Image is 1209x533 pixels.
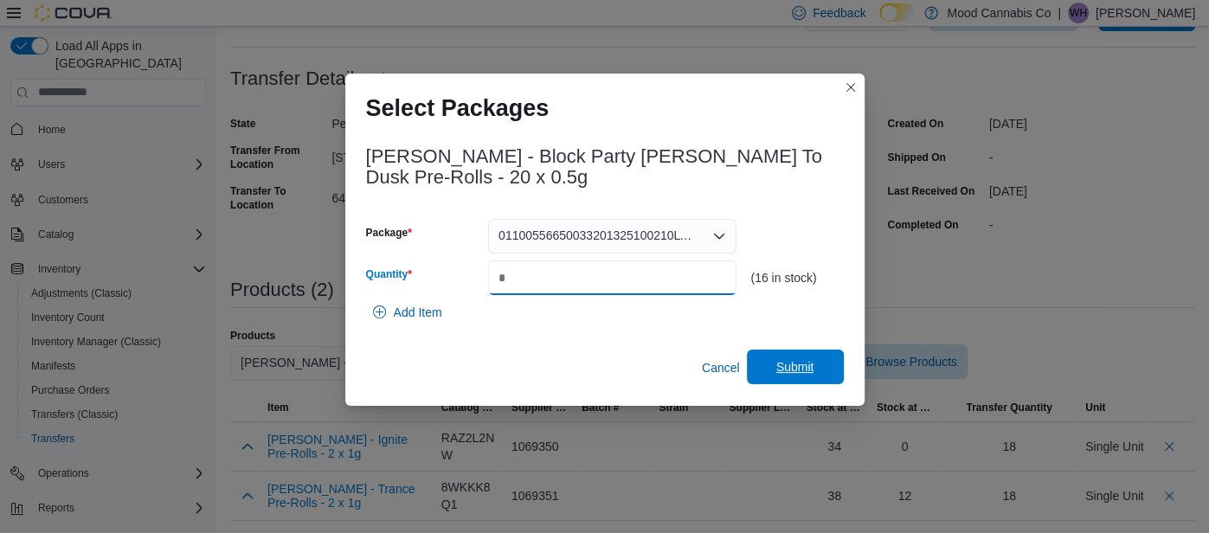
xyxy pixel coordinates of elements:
span: Submit [776,358,814,376]
h3: [PERSON_NAME] - Block Party [PERSON_NAME] To Dusk Pre-Rolls - 20 x 0.5g [366,146,844,188]
button: Cancel [695,350,747,385]
span: Add Item [394,304,442,321]
div: (16 in stock) [750,271,843,285]
label: Package [366,226,412,240]
span: Cancel [702,359,740,376]
span: 01100556650033201325100210LT001851 [498,225,695,246]
button: Open list of options [712,229,726,243]
button: Add Item [366,295,449,330]
label: Quantity [366,267,412,281]
button: Closes this modal window [840,77,861,98]
h1: Select Packages [366,94,550,122]
button: Submit [747,350,844,384]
